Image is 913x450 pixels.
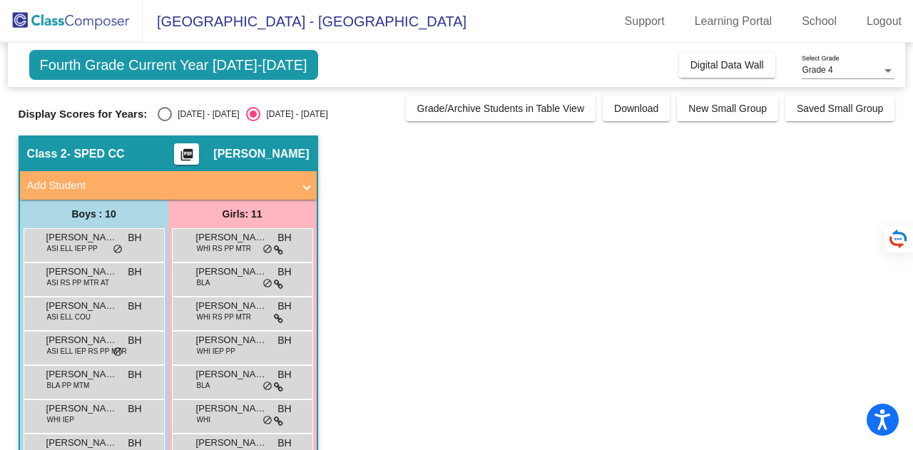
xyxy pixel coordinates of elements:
a: Learning Portal [683,10,784,33]
span: [GEOGRAPHIC_DATA] - [GEOGRAPHIC_DATA] [143,10,466,33]
span: WHI IEP PP [197,346,235,357]
span: Class 2 [27,147,67,161]
span: BH [128,367,141,382]
span: [PERSON_NAME] [196,333,267,347]
span: ASI ELL IEP PP [47,243,98,254]
span: do_not_disturb_alt [262,278,272,290]
span: Download [614,103,658,114]
span: BH [128,333,141,348]
button: Saved Small Group [785,96,894,121]
span: [PERSON_NAME] [46,230,118,245]
span: BLA [197,380,210,391]
button: Download [603,96,670,121]
span: [PERSON_NAME] [196,402,267,416]
span: Grade/Archive Students in Table View [417,103,585,114]
span: BH [128,402,141,416]
span: Digital Data Wall [690,59,764,71]
span: WHI [197,414,210,425]
button: Grade/Archive Students in Table View [406,96,596,121]
span: BH [277,402,291,416]
span: [PERSON_NAME] [213,147,309,161]
button: Print Students Details [174,143,199,165]
span: ASI ELL COU [47,312,91,322]
span: do_not_disturb_alt [113,244,123,255]
span: ASI ELL IEP RS PP MTR [47,346,127,357]
span: Display Scores for Years: [19,108,148,121]
span: do_not_disturb_alt [262,244,272,255]
span: do_not_disturb_alt [113,347,123,358]
span: Fourth Grade Current Year [DATE]-[DATE] [29,50,318,80]
span: New Small Group [688,103,767,114]
a: Support [613,10,676,33]
span: [PERSON_NAME] [196,230,267,245]
span: ASI RS PP MTR AT [47,277,109,288]
span: [PERSON_NAME] [196,299,267,313]
mat-icon: picture_as_pdf [178,148,195,168]
span: BH [128,230,141,245]
span: WHI RS PP MTR [197,312,251,322]
mat-radio-group: Select an option [158,107,327,121]
mat-panel-title: Add Student [27,178,292,194]
span: Grade 4 [802,65,832,75]
div: [DATE] - [DATE] [260,108,327,121]
span: [PERSON_NAME] [46,333,118,347]
span: [PERSON_NAME] [46,436,118,450]
div: Girls: 11 [168,200,317,228]
button: New Small Group [677,96,778,121]
span: BLA PP MTM [47,380,90,391]
span: WHI IEP [47,414,74,425]
span: BLA [197,277,210,288]
span: BH [277,230,291,245]
span: Saved Small Group [797,103,883,114]
span: - SPED CC [67,147,125,161]
span: [PERSON_NAME] [46,265,118,279]
span: do_not_disturb_alt [262,415,272,426]
span: BH [128,299,141,314]
span: [PERSON_NAME] [196,265,267,279]
span: BH [277,299,291,314]
span: BH [128,265,141,280]
button: Digital Data Wall [679,52,775,78]
div: [DATE] - [DATE] [172,108,239,121]
span: BH [277,333,291,348]
a: School [790,10,848,33]
span: [PERSON_NAME] [46,402,118,416]
mat-expansion-panel-header: Add Student [20,171,317,200]
span: [PERSON_NAME] [196,367,267,382]
span: [PERSON_NAME] [46,367,118,382]
span: BH [277,367,291,382]
div: Boys : 10 [20,200,168,228]
a: Logout [855,10,913,33]
span: do_not_disturb_alt [262,381,272,392]
span: WHI RS PP MTR [197,243,251,254]
span: [PERSON_NAME] [46,299,118,313]
span: [PERSON_NAME] [196,436,267,450]
span: BH [277,265,291,280]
